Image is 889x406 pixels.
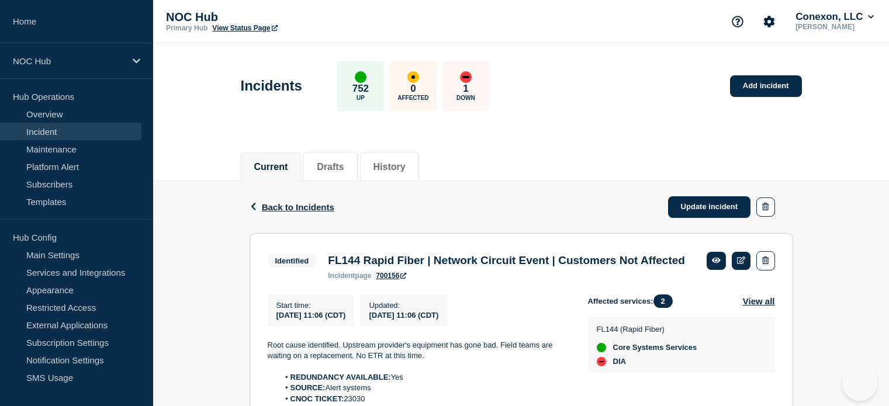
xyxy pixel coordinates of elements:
[355,71,366,83] div: up
[317,162,344,172] button: Drafts
[793,11,876,23] button: Conexon, LLC
[397,95,428,101] p: Affected
[212,24,277,32] a: View Status Page
[254,162,288,172] button: Current
[725,9,750,34] button: Support
[613,343,697,352] span: Core Systems Services
[276,311,346,320] span: [DATE] 11:06 (CDT)
[743,294,775,308] button: View all
[793,23,876,31] p: [PERSON_NAME]
[279,383,569,393] li: Alert systems
[730,75,802,97] a: Add incident
[290,383,326,392] strong: SOURCE:
[352,83,369,95] p: 752
[597,357,606,366] div: down
[376,272,406,280] a: 700156
[328,272,355,280] span: incident
[250,202,334,212] button: Back to Incidents
[357,95,365,101] p: Up
[407,71,419,83] div: affected
[369,301,438,310] p: Updated :
[597,325,697,334] p: FL144 (Rapid Fiber)
[276,301,346,310] p: Start time :
[597,343,606,352] div: up
[588,294,679,308] span: Affected services:
[369,310,438,320] div: [DATE] 11:06 (CDT)
[373,162,406,172] button: History
[241,78,302,94] h1: Incidents
[463,83,468,95] p: 1
[268,254,317,268] span: Identified
[279,394,569,404] li: 23030
[456,95,475,101] p: Down
[328,272,371,280] p: page
[290,373,391,381] strong: REDUNDANCY AVAILABLE:
[460,71,472,83] div: down
[268,340,569,362] p: Root cause identified. Upstream provider's equipment has gone bad. Field teams are waiting on a r...
[410,83,416,95] p: 0
[279,372,569,383] li: Yes
[290,394,344,403] strong: CNOC TICKET:
[166,11,400,24] p: NOC Hub
[328,254,685,267] h3: FL144 Rapid Fiber | Network Circuit Event | Customers Not Affected
[13,56,125,66] p: NOC Hub
[757,9,781,34] button: Account settings
[262,202,334,212] span: Back to Incidents
[613,357,626,366] span: DIA
[842,366,877,401] iframe: Help Scout Beacon - Open
[653,294,673,308] span: 2
[166,24,207,32] p: Primary Hub
[668,196,751,218] a: Update incident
